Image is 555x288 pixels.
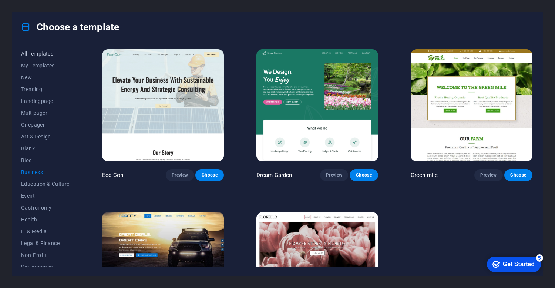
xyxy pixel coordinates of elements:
[21,98,70,104] span: Landingpage
[411,49,532,161] img: Green mile
[21,154,70,166] button: Blog
[21,74,70,80] span: New
[21,122,70,128] span: Onepager
[21,214,70,225] button: Health
[256,171,292,179] p: Dream Garden
[21,143,70,154] button: Blank
[504,169,532,181] button: Choose
[350,169,378,181] button: Choose
[510,172,527,178] span: Choose
[166,169,194,181] button: Preview
[21,228,70,234] span: IT & Media
[21,178,70,190] button: Education & Culture
[22,8,54,15] div: Get Started
[474,169,502,181] button: Preview
[6,4,60,19] div: Get Started 5 items remaining, 0% complete
[21,240,70,246] span: Legal & Finance
[320,169,348,181] button: Preview
[21,145,70,151] span: Blank
[21,60,70,71] button: My Templates
[55,1,62,9] div: 5
[21,48,70,60] button: All Templates
[21,237,70,249] button: Legal & Finance
[21,107,70,119] button: Multipager
[480,172,497,178] span: Preview
[21,217,70,222] span: Health
[102,49,224,161] img: Eco-Con
[21,71,70,83] button: New
[326,172,342,178] span: Preview
[21,131,70,143] button: Art & Design
[21,110,70,116] span: Multipager
[356,172,372,178] span: Choose
[21,249,70,261] button: Non-Profit
[21,169,70,175] span: Business
[21,95,70,107] button: Landingpage
[21,157,70,163] span: Blog
[102,171,124,179] p: Eco-Con
[21,134,70,140] span: Art & Design
[21,225,70,237] button: IT & Media
[21,86,70,92] span: Trending
[21,264,70,270] span: Performance
[256,49,378,161] img: Dream Garden
[21,181,70,187] span: Education & Culture
[21,63,70,68] span: My Templates
[21,202,70,214] button: Gastronomy
[411,171,438,179] p: Green mile
[21,166,70,178] button: Business
[21,119,70,131] button: Onepager
[21,261,70,273] button: Performance
[21,252,70,258] span: Non-Profit
[21,21,119,33] h4: Choose a template
[21,205,70,211] span: Gastronomy
[201,172,218,178] span: Choose
[21,193,70,199] span: Event
[21,51,70,57] span: All Templates
[21,190,70,202] button: Event
[195,169,223,181] button: Choose
[21,83,70,95] button: Trending
[172,172,188,178] span: Preview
